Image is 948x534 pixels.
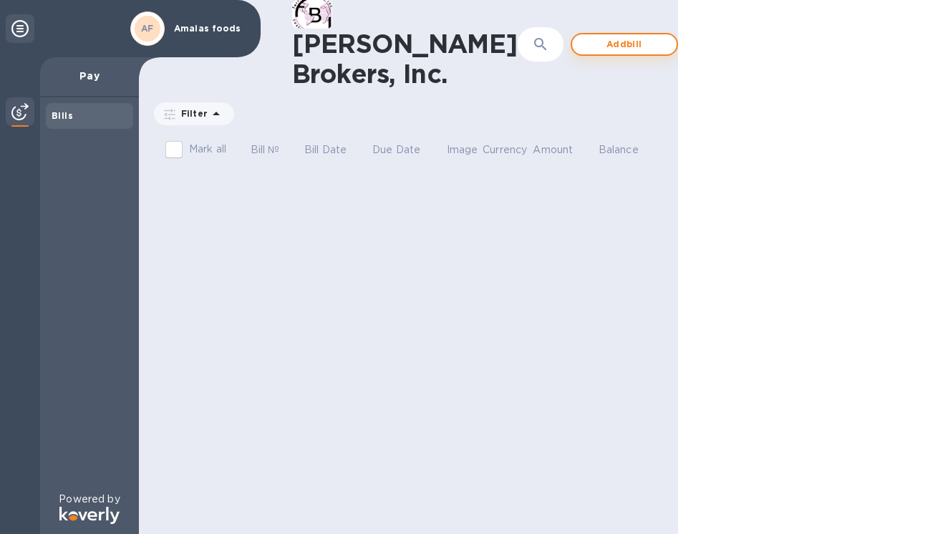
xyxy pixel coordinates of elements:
button: Addbill [571,33,678,56]
b: Bills [52,110,73,121]
p: Amount [533,142,573,157]
span: Bill Date [304,142,365,157]
span: Amount [533,142,591,157]
span: Add bill [584,36,665,53]
b: AF [141,23,154,34]
p: Due Date [372,142,420,157]
p: Bill Date [304,142,347,157]
span: Bill № [251,142,299,157]
p: Amaias foods [174,24,246,34]
p: Currency [483,142,527,157]
p: Powered by [59,492,120,507]
p: Mark all [189,142,226,157]
h1: [PERSON_NAME] Brokers, Inc. [292,29,518,89]
p: Filter [175,107,208,120]
p: Image [447,142,478,157]
p: Bill № [251,142,280,157]
p: Balance [599,142,639,157]
p: Pay [52,69,127,83]
span: Due Date [372,142,439,157]
img: Logo [59,507,120,524]
span: Balance [599,142,657,157]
